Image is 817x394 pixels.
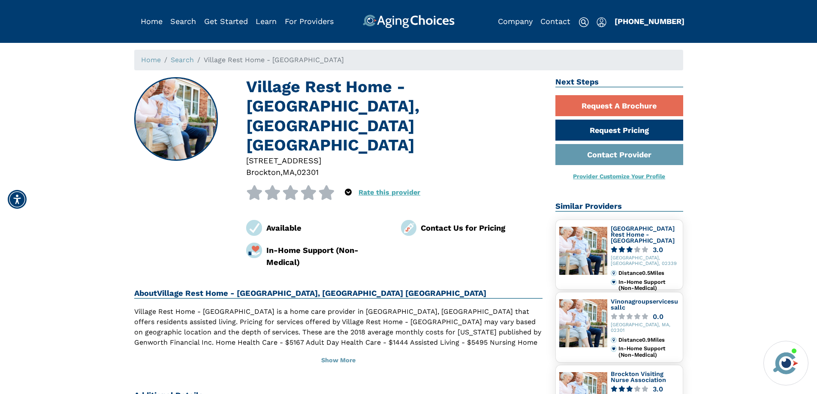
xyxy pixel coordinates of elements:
[134,307,543,358] p: Village Rest Home - [GEOGRAPHIC_DATA] is a home care provider in [GEOGRAPHIC_DATA], [GEOGRAPHIC_D...
[285,17,334,26] a: For Providers
[8,190,27,209] div: Accessibility Menu
[618,279,679,292] div: In-Home Support (Non-Medical)
[295,168,297,177] span: ,
[266,222,388,234] div: Available
[266,244,388,268] div: In-Home Support (Non-Medical)
[611,247,679,253] a: 3.0
[297,166,319,178] div: 02301
[170,15,196,28] div: Popover trigger
[134,50,683,70] nav: breadcrumb
[555,120,683,141] a: Request Pricing
[611,225,675,244] a: [GEOGRAPHIC_DATA] Rest Home - [GEOGRAPHIC_DATA]
[771,349,800,378] img: avatar
[421,222,543,234] div: Contact Us for Pricing
[246,155,543,166] div: [STREET_ADDRESS]
[204,17,248,26] a: Get Started
[647,219,808,336] iframe: iframe
[171,56,194,64] a: Search
[256,17,277,26] a: Learn
[555,202,683,212] h2: Similar Providers
[135,78,217,160] img: Village Rest Home - Brockton, Brockton MA
[597,17,606,27] img: user-icon.svg
[615,17,684,26] a: [PHONE_NUMBER]
[618,270,679,276] div: Distance 0.5 Miles
[555,77,683,87] h2: Next Steps
[618,337,679,343] div: Distance 0.9 Miles
[283,168,295,177] span: MA
[141,56,161,64] a: Home
[611,279,617,285] img: primary.svg
[611,298,678,311] a: Vinonagroupservicesusallc
[555,144,683,165] a: Contact Provider
[611,313,679,320] a: 0.0
[345,185,352,200] div: Popover trigger
[134,351,543,370] button: Show More
[611,270,617,276] img: distance.svg
[611,346,617,352] img: primary.svg
[597,15,606,28] div: Popover trigger
[611,370,666,383] a: Brockton Visiting Nurse Association
[611,337,617,343] img: distance.svg
[170,17,196,26] a: Search
[653,386,663,392] div: 3.0
[359,188,420,196] a: Rate this provider
[246,168,280,177] span: Brockton
[540,17,570,26] a: Contact
[618,346,679,358] div: In-Home Support (Non-Medical)
[246,77,543,155] h1: Village Rest Home - [GEOGRAPHIC_DATA], [GEOGRAPHIC_DATA] [GEOGRAPHIC_DATA]
[141,17,163,26] a: Home
[498,17,533,26] a: Company
[611,256,679,267] div: [GEOGRAPHIC_DATA], [GEOGRAPHIC_DATA], 02339
[362,15,454,28] img: AgingChoices
[134,289,543,299] h2: About Village Rest Home - [GEOGRAPHIC_DATA], [GEOGRAPHIC_DATA] [GEOGRAPHIC_DATA]
[579,17,589,27] img: search-icon.svg
[204,56,344,64] span: Village Rest Home - [GEOGRAPHIC_DATA]
[611,322,679,334] div: [GEOGRAPHIC_DATA], MA, 02301
[280,168,283,177] span: ,
[611,386,679,392] a: 3.0
[555,95,683,116] a: Request A Brochure
[573,173,665,180] a: Provider Customize Your Profile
